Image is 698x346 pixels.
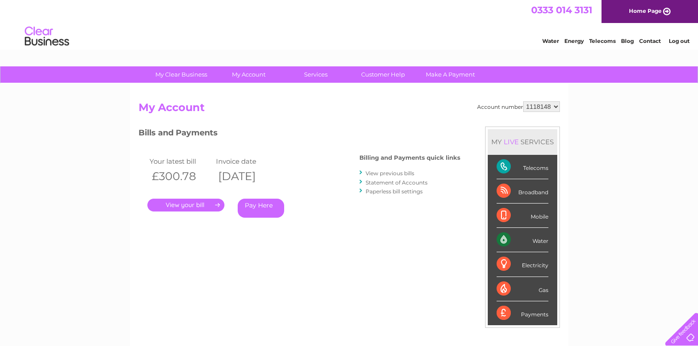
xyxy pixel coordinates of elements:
[147,199,224,211] a: .
[669,38,690,44] a: Log out
[139,101,560,118] h2: My Account
[497,204,548,228] div: Mobile
[488,129,557,154] div: MY SERVICES
[140,5,559,43] div: Clear Business is a trading name of Verastar Limited (registered in [GEOGRAPHIC_DATA] No. 3667643...
[531,4,592,15] a: 0333 014 3131
[502,138,521,146] div: LIVE
[497,277,548,301] div: Gas
[139,127,460,142] h3: Bills and Payments
[497,179,548,204] div: Broadband
[279,66,352,83] a: Services
[145,66,218,83] a: My Clear Business
[497,228,548,252] div: Water
[414,66,487,83] a: Make A Payment
[497,301,548,325] div: Payments
[214,155,280,167] td: Invoice date
[497,252,548,277] div: Electricity
[564,38,584,44] a: Energy
[212,66,285,83] a: My Account
[366,188,423,195] a: Paperless bill settings
[477,101,560,112] div: Account number
[366,179,428,186] a: Statement of Accounts
[147,167,214,185] th: £300.78
[542,38,559,44] a: Water
[238,199,284,218] a: Pay Here
[347,66,420,83] a: Customer Help
[589,38,616,44] a: Telecoms
[639,38,661,44] a: Contact
[147,155,214,167] td: Your latest bill
[214,167,280,185] th: [DATE]
[497,155,548,179] div: Telecoms
[24,23,69,50] img: logo.png
[621,38,634,44] a: Blog
[359,154,460,161] h4: Billing and Payments quick links
[366,170,414,177] a: View previous bills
